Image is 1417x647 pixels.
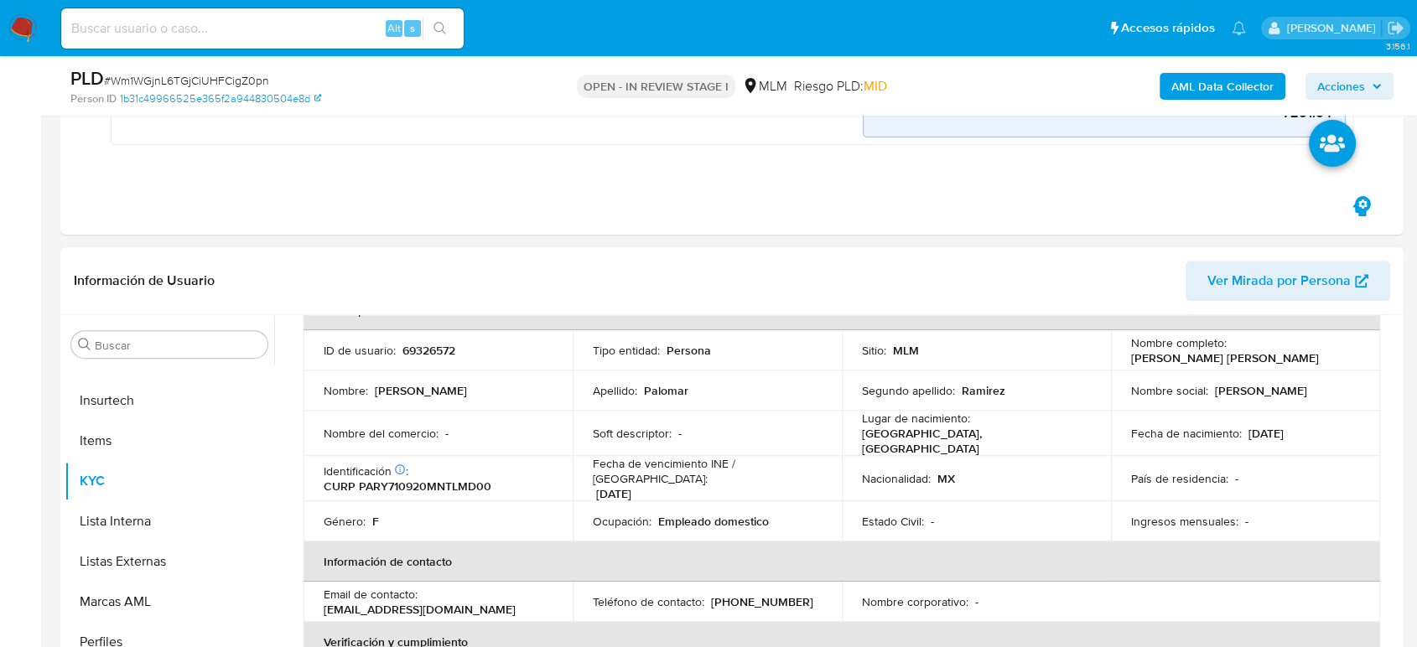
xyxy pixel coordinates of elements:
p: Persona [667,343,711,358]
button: KYC [65,461,274,501]
input: Buscar usuario o caso... [61,18,464,39]
button: Insurtech [65,380,274,421]
p: Segundo apellido : [862,383,955,398]
p: - [1235,471,1238,486]
input: Buscar [95,338,261,353]
b: AML Data Collector [1171,73,1274,100]
p: Ramirez [962,383,1005,398]
p: OPEN - IN REVIEW STAGE I [577,75,735,98]
p: [DATE] [1248,426,1284,441]
b: PLD [70,65,104,91]
p: Ingresos mensuales : [1131,514,1238,529]
span: MID [864,76,887,96]
p: [PERSON_NAME] [PERSON_NAME] [1131,350,1319,365]
button: Acciones [1305,73,1394,100]
b: Person ID [70,91,117,106]
p: - [931,514,934,529]
p: Estado Civil : [862,514,924,529]
span: Ver Mirada por Persona [1207,261,1351,301]
div: MLM [742,77,787,96]
span: s [410,20,415,36]
span: 3.156.1 [1385,39,1409,53]
p: Email de contacto : [324,587,418,602]
p: - [445,426,449,441]
p: Nombre : [324,383,368,398]
h1: Información de Usuario [74,272,215,289]
p: Soft descriptor : [593,426,672,441]
p: Lugar de nacimiento : [862,411,970,426]
p: [PERSON_NAME] [375,383,467,398]
p: Identificación : [324,463,408,479]
button: Marcas AML [65,582,274,622]
p: [PERSON_NAME] [1215,383,1307,398]
p: diego.gardunorosas@mercadolibre.com.mx [1286,20,1381,36]
button: Buscar [78,338,91,351]
span: Alt [387,20,401,36]
p: [DATE] [596,486,631,501]
p: CURP PARY710920MNTLMD00 [324,479,491,494]
p: - [1245,514,1248,529]
button: Listas Externas [65,541,274,582]
p: Género : [324,514,366,529]
p: MX [937,471,955,486]
p: F [372,514,379,529]
p: [PHONE_NUMBER] [711,594,813,609]
a: Salir [1387,19,1404,37]
button: AML Data Collector [1160,73,1285,100]
span: Acciones [1317,73,1365,100]
p: Tipo entidad : [593,343,660,358]
a: 1b31c49966525e365f2a944830504e8d [120,91,321,106]
button: Ver Mirada por Persona [1186,261,1390,301]
p: Palomar [644,383,688,398]
p: ID de usuario : [324,343,396,358]
p: Empleado domestico [658,514,769,529]
p: Nombre social : [1131,383,1208,398]
p: Teléfono de contacto : [593,594,704,609]
button: search-icon [423,17,457,40]
span: Accesos rápidos [1121,19,1215,37]
p: Nombre del comercio : [324,426,439,441]
p: - [975,594,978,609]
p: - [678,426,682,441]
button: Items [65,421,274,461]
p: Fecha de vencimiento INE / [GEOGRAPHIC_DATA] : [593,456,822,486]
th: Información de contacto [304,541,1380,582]
span: # Wm1WGjnL6TGjCiUHFCigZ0pn [104,72,269,89]
p: Fecha de nacimiento : [1131,426,1242,441]
p: Nombre corporativo : [862,594,968,609]
p: 69326572 [402,343,455,358]
button: Lista Interna [65,501,274,541]
p: Nombre completo : [1131,335,1227,350]
p: [GEOGRAPHIC_DATA], [GEOGRAPHIC_DATA] [862,426,1084,456]
p: Apellido : [593,383,637,398]
a: Notificaciones [1232,21,1246,35]
p: MLM [893,343,919,358]
p: Nacionalidad : [862,471,931,486]
p: Ocupación : [593,514,651,529]
p: [EMAIL_ADDRESS][DOMAIN_NAME] [324,602,516,617]
span: Riesgo PLD: [794,77,887,96]
p: Sitio : [862,343,886,358]
p: País de residencia : [1131,471,1228,486]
